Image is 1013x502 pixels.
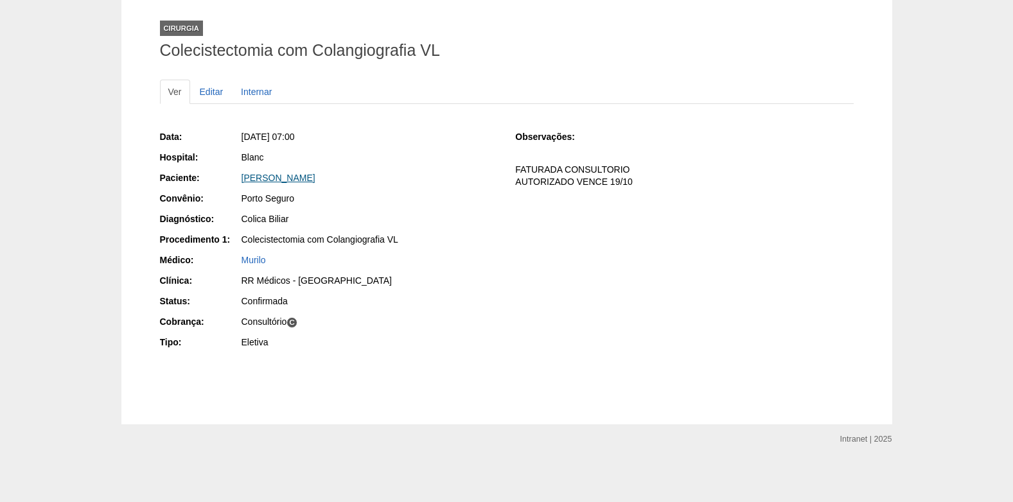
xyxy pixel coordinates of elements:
[286,317,297,328] span: C
[160,295,240,307] div: Status:
[242,274,498,287] div: RR Médicos - [GEOGRAPHIC_DATA]
[242,315,498,328] div: Consultório
[160,212,240,225] div: Diagnóstico:
[840,433,892,446] div: Intranet | 2025
[160,336,240,349] div: Tipo:
[242,192,498,205] div: Porto Seguro
[242,173,315,183] a: [PERSON_NAME]
[160,315,240,328] div: Cobrança:
[242,295,498,307] div: Confirmada
[160,274,240,287] div: Clínica:
[160,130,240,143] div: Data:
[242,151,498,164] div: Blanc
[515,130,595,143] div: Observações:
[191,80,232,104] a: Editar
[242,233,498,246] div: Colecistectomia com Colangiografia VL
[160,233,240,246] div: Procedimento 1:
[160,21,203,36] div: Cirurgia
[242,212,498,225] div: Colica Biliar
[160,192,240,205] div: Convênio:
[242,132,295,142] span: [DATE] 07:00
[160,171,240,184] div: Paciente:
[160,151,240,164] div: Hospital:
[242,255,266,265] a: Murilo
[242,336,498,349] div: Eletiva
[160,42,854,58] h1: Colecistectomia com Colangiografia VL
[160,80,190,104] a: Ver
[515,164,853,188] p: FATURADA CONSULTORIO AUTORIZADO VENCE 19/10
[160,254,240,266] div: Médico:
[233,80,280,104] a: Internar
